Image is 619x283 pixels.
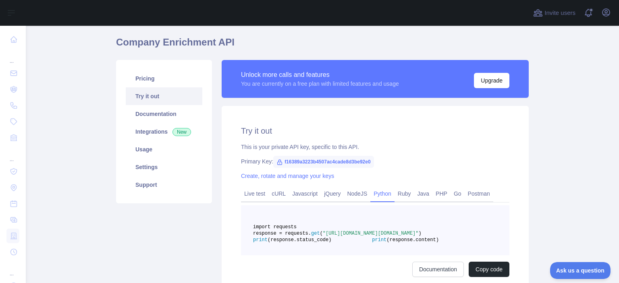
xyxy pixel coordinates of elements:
[268,237,331,243] span: (response.status_code)
[241,173,334,179] a: Create, rotate and manage your keys
[465,187,493,200] a: Postman
[6,261,19,277] div: ...
[116,36,529,55] h1: Company Enrichment API
[532,6,577,19] button: Invite users
[474,73,509,88] button: Upgrade
[241,125,509,136] h2: Try it out
[172,128,191,136] span: New
[370,187,395,200] a: Python
[412,262,464,277] a: Documentation
[395,187,414,200] a: Ruby
[241,143,509,151] div: This is your private API key, specific to this API.
[126,123,202,140] a: Integrations New
[241,157,509,165] div: Primary Key:
[418,231,421,236] span: )
[126,70,202,87] a: Pricing
[126,105,202,123] a: Documentation
[469,262,509,277] button: Copy code
[414,187,433,200] a: Java
[386,237,439,243] span: (response.content)
[451,187,465,200] a: Go
[273,156,374,168] span: f16389a3223b4507ac4cade8d3be92e0
[311,231,320,236] span: get
[323,231,419,236] span: "[URL][DOMAIN_NAME][DOMAIN_NAME]"
[126,140,202,158] a: Usage
[253,224,297,230] span: import requests
[6,48,19,64] div: ...
[6,147,19,163] div: ...
[321,187,344,200] a: jQuery
[268,187,289,200] a: cURL
[344,187,370,200] a: NodeJS
[253,237,268,243] span: print
[126,176,202,194] a: Support
[253,231,311,236] span: response = requests.
[372,237,386,243] span: print
[432,187,451,200] a: PHP
[550,262,611,279] iframe: Toggle Customer Support
[320,231,323,236] span: (
[126,158,202,176] a: Settings
[241,70,399,80] div: Unlock more calls and features
[289,187,321,200] a: Javascript
[126,87,202,105] a: Try it out
[241,187,268,200] a: Live test
[544,8,575,18] span: Invite users
[241,80,399,88] div: You are currently on a free plan with limited features and usage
